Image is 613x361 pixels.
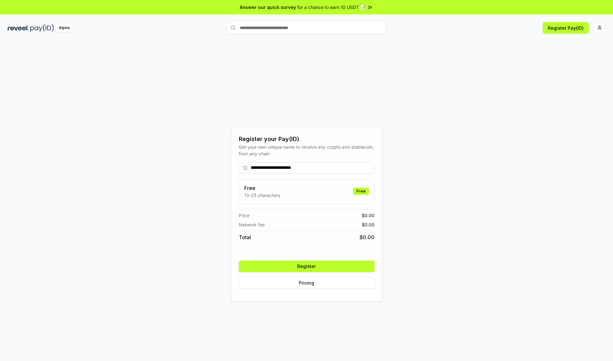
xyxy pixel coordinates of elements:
[239,135,375,144] div: Register your Pay(ID)
[362,221,375,228] span: $ 0.00
[244,192,280,199] p: 13-25 characters
[55,24,73,32] div: Alpha
[240,4,296,11] span: Answer our quick survey
[353,188,369,195] div: Free
[359,233,375,241] span: $ 0.00
[239,277,375,289] button: Pricing
[244,184,280,192] h3: Free
[297,4,366,11] span: for a chance to earn 10 USDT 📝
[362,212,375,219] span: $ 0.00
[543,22,589,34] button: Register Pay(ID)
[239,144,375,157] div: Get your own unique name to receive any crypto and stablecoin, from any chain
[8,24,29,32] img: reveel_dark
[239,233,251,241] span: Total
[239,261,375,272] button: Register
[30,24,54,32] img: pay_id
[239,212,249,219] span: Price
[239,221,265,228] span: Network fee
